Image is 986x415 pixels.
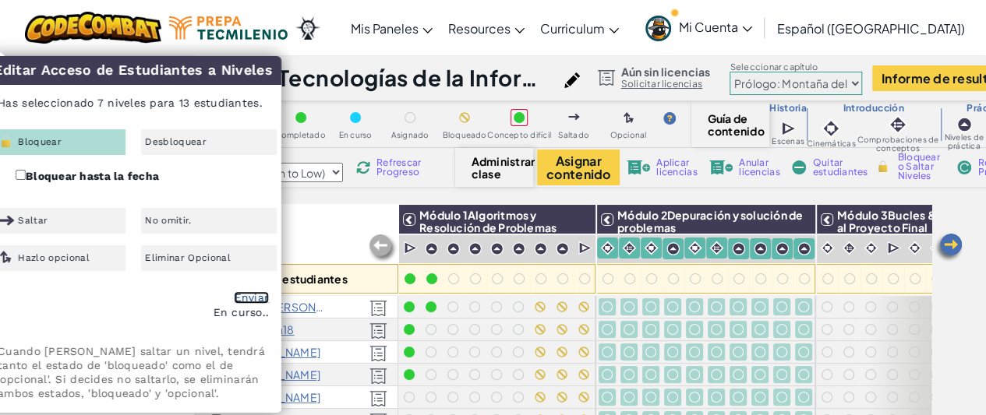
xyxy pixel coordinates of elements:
span: Anular licencias [739,158,779,177]
img: IconHint.svg [663,112,676,125]
label: Seleccionar capítulo [730,61,862,73]
img: Tecmilenio logo [169,16,288,40]
img: IconCinematic.svg [864,241,878,255]
a: Enviar [234,291,269,304]
img: IconReload.svg [356,160,370,174]
img: avatar [645,16,671,41]
span: Desbloquear [145,137,207,146]
span: En curso [339,131,373,139]
img: IconPracticeLevel.svg [666,242,680,255]
img: IconOptionalLevel.svg [624,112,634,125]
img: Licensed [369,390,387,407]
button: Asignar contenido [537,149,620,185]
span: Mis Paneles [351,20,419,37]
span: Comprobaciones de conceptos [856,135,941,153]
img: IconInteractive.svg [842,241,857,255]
img: Licensed [369,300,387,317]
img: IconCutscene.svg [578,241,593,256]
img: iconPencil.svg [564,72,580,88]
img: IconSkippedLevel.svg [568,114,580,120]
a: Solicitar licencias [621,78,711,90]
img: IconRemoveStudents.svg [792,160,806,174]
span: Administrar clase [472,155,518,180]
span: Asignado [391,131,429,139]
img: IconCinematic.svg [929,241,944,255]
a: Mi Cuenta [638,3,760,52]
img: IconCutscene.svg [404,241,419,256]
img: IconPracticeLevel.svg [754,242,767,255]
img: Licensed [369,368,387,385]
img: IconPracticeLevel.svg [534,242,547,255]
img: CodeCombat logo [25,12,161,44]
span: Cinemáticas [807,139,856,148]
label: Bloquear hasta la fecha [16,167,159,185]
span: Curriculum [540,20,605,37]
span: Bloquear o Saltar Niveles [897,153,943,181]
span: Módulo 1Algoritmos y Resolución de Problemas [419,208,557,234]
span: Saltado [558,131,589,139]
img: Licensed [369,345,387,362]
img: IconPracticeLevel.svg [556,242,569,255]
img: Arrow_Left_Inactive.png [367,233,398,264]
a: Resources [440,7,532,49]
h3: Historia [769,102,807,114]
img: IconReset.svg [957,160,971,174]
img: IconPracticeLevel.svg [512,242,525,255]
span: Aún sin licencias [621,65,711,78]
p: Todos los estudiantes [230,273,348,285]
span: Bloquear [18,137,62,146]
span: Escenas [772,137,804,146]
span: Concepto difícil [487,131,551,139]
img: IconCinematic.svg [644,241,659,255]
a: Español ([GEOGRAPHIC_DATA]) [769,7,973,49]
img: IconCinematic.svg [820,118,842,139]
span: Opcional [610,131,647,139]
input: Bloquear hasta la fecha [16,170,26,180]
img: IconInteractive.svg [709,241,724,255]
img: IconPracticeLevel.svg [797,242,811,255]
img: IconPracticeLevel.svg [447,242,460,255]
img: IconInteractive.svg [887,114,909,135]
a: Curriculum [532,7,627,49]
img: Ozaria [295,16,320,40]
img: IconInteractive.svg [622,241,637,255]
span: completado [276,131,325,139]
img: IconCutscene.svg [887,241,902,256]
span: Mi Cuenta [679,19,752,35]
span: Guía de contenido [708,112,754,137]
img: IconCinematic.svg [907,241,922,255]
img: IconPracticeLevel.svg [490,242,504,255]
span: Español ([GEOGRAPHIC_DATA]) [777,20,965,37]
img: IconPracticeLevel.svg [776,242,789,255]
span: No omitir. [145,216,191,225]
img: IconCinematic.svg [820,241,835,255]
img: IconPracticeLevel.svg [425,242,438,255]
span: Eliminar Opcional [145,253,231,262]
span: Resources [448,20,511,37]
span: Aplicar licencias [656,158,697,177]
span: Hazlo opcional [18,253,90,262]
img: IconLicenseApply.svg [627,160,650,174]
img: IconCinematic.svg [600,241,615,255]
span: Saltar [18,216,48,225]
img: IconPracticeLevel.svg [468,242,482,255]
img: Licensed [369,322,387,339]
span: Módulo 2Depuración y solución de problemas [617,208,803,234]
img: IconPracticeLevel.svg [956,117,972,132]
img: IconLicenseRevoke.svg [709,160,733,174]
img: IconLock.svg [875,160,891,174]
h1: 613 - Tecnologías de la Información 2025 [219,63,557,93]
img: IconPracticeLevel.svg [732,242,745,255]
a: Mis Paneles [343,7,440,49]
span: Refrescar Progreso [376,158,425,177]
img: IconCutscene.svg [781,120,797,137]
h3: Introducción [807,102,940,114]
span: Bloqueado [442,131,486,139]
img: IconCinematic.svg [687,241,702,255]
img: Arrow_Left.png [933,232,964,263]
span: Quitar estudiantes [812,158,868,177]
